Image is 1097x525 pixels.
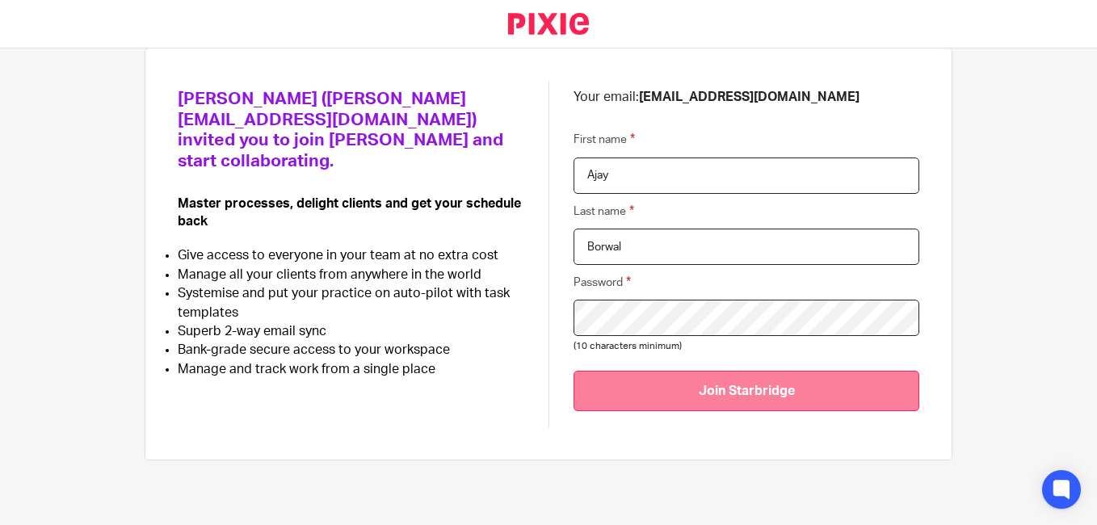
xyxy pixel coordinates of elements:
b: [EMAIL_ADDRESS][DOMAIN_NAME] [639,90,860,103]
span: [PERSON_NAME] ([PERSON_NAME][EMAIL_ADDRESS][DOMAIN_NAME]) invited you to join [PERSON_NAME] and s... [178,90,503,170]
li: Superb 2-way email sync [178,322,524,341]
input: First name [574,157,919,194]
li: Manage and track work from a single place [178,360,524,379]
input: Join Starbridge [574,371,919,410]
label: First name [574,130,635,149]
li: Systemise and put your practice on auto-pilot with task templates [178,284,524,322]
label: Last name [574,202,634,220]
li: Give access to everyone in your team at no extra cost [178,246,524,265]
p: Your email: [574,89,919,106]
li: Manage all your clients from anywhere in the world [178,266,524,284]
input: Last name [574,229,919,265]
span: (10 characters minimum) [574,342,682,351]
p: Master processes, delight clients and get your schedule back [178,195,524,230]
li: Bank-grade secure access to your workspace [178,341,524,359]
label: Password [574,273,631,292]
